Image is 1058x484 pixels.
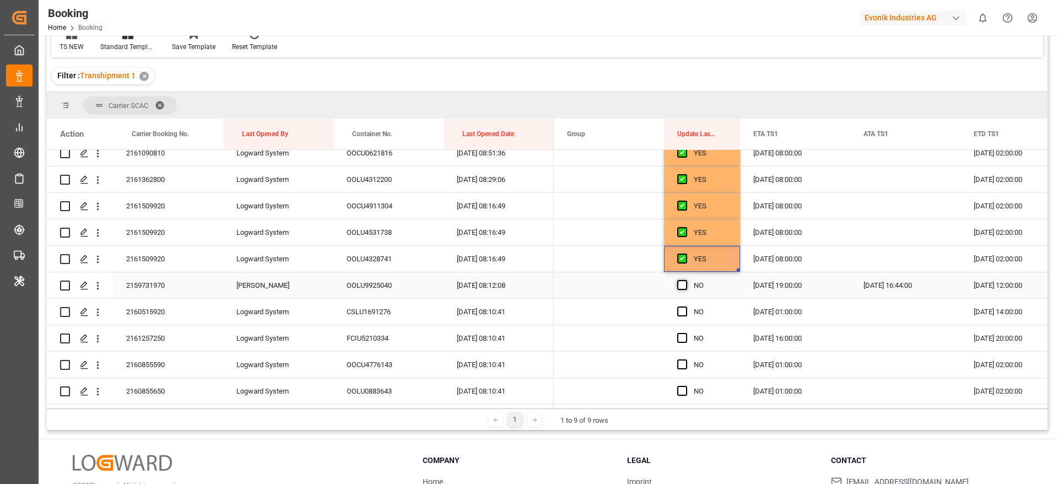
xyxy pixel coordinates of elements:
[694,141,727,166] div: YES
[113,140,223,166] div: 2161090810
[60,129,84,139] div: Action
[48,5,102,21] div: Booking
[223,193,333,219] div: Logward System
[740,246,850,272] div: [DATE] 08:00:00
[352,130,392,138] span: Container No.
[444,193,554,219] div: [DATE] 08:16:49
[863,130,888,138] span: ATA TS1
[333,166,444,192] div: OOLU4312200
[48,24,66,31] a: Home
[47,378,554,405] div: Press SPACE to select this row.
[444,219,554,245] div: [DATE] 08:16:49
[974,130,999,138] span: ETD TS1
[333,352,444,378] div: OOCU4776143
[753,130,778,138] span: ETA TS1
[113,325,223,351] div: 2161257250
[444,272,554,298] div: [DATE] 08:12:08
[740,219,850,245] div: [DATE] 08:00:00
[60,42,84,52] div: TS NEW
[444,299,554,325] div: [DATE] 08:10:41
[677,130,717,138] span: Update Last Opened By
[740,193,850,219] div: [DATE] 08:00:00
[970,6,995,30] button: show 0 new notifications
[47,352,554,378] div: Press SPACE to select this row.
[333,272,444,298] div: OOLU9925040
[47,166,554,193] div: Press SPACE to select this row.
[57,71,80,80] span: Filter :
[444,325,554,351] div: [DATE] 08:10:41
[860,7,970,28] button: Evonik Industries AG
[232,42,277,52] div: Reset Template
[113,219,223,245] div: 2161509920
[694,193,727,219] div: YES
[223,299,333,325] div: Logward System
[567,130,585,138] span: Group
[694,352,727,378] div: NO
[860,10,966,26] div: Evonik Industries AG
[333,193,444,219] div: OOCU4911304
[444,166,554,192] div: [DATE] 08:29:06
[73,455,172,471] img: Logward Logo
[113,378,223,404] div: 2160855650
[223,166,333,192] div: Logward System
[109,101,148,110] span: Carrier SCAC
[333,246,444,272] div: OOLU4328741
[850,272,960,298] div: [DATE] 16:44:00
[139,72,149,81] div: ✕
[444,246,554,272] div: [DATE] 08:16:49
[740,378,850,404] div: [DATE] 01:00:00
[333,378,444,404] div: OOLU0883643
[333,299,444,325] div: CSLU1691276
[223,378,333,404] div: Logward System
[223,272,333,298] div: [PERSON_NAME]
[113,166,223,192] div: 2161362800
[740,166,850,192] div: [DATE] 08:00:00
[508,413,522,427] div: 1
[740,325,850,351] div: [DATE] 16:00:00
[444,140,554,166] div: [DATE] 08:51:36
[223,246,333,272] div: Logward System
[831,455,1022,466] h3: Contact
[223,219,333,245] div: Logward System
[47,219,554,246] div: Press SPACE to select this row.
[333,219,444,245] div: OOLU4531738
[694,299,727,325] div: NO
[694,273,727,298] div: NO
[462,130,514,138] span: Last Opened Date
[47,193,554,219] div: Press SPACE to select this row.
[80,71,136,80] span: Transhipment 1
[740,272,850,298] div: [DATE] 19:00:00
[113,193,223,219] div: 2161509920
[995,6,1020,30] button: Help Center
[100,42,155,52] div: Standard Templates
[560,415,608,426] div: 1 to 9 of 9 rows
[694,220,727,245] div: YES
[242,130,288,138] span: Last Opened By
[694,167,727,192] div: YES
[223,352,333,378] div: Logward System
[47,325,554,352] div: Press SPACE to select this row.
[694,379,727,404] div: NO
[333,325,444,351] div: FCIU5210334
[423,455,613,466] h3: Company
[47,246,554,272] div: Press SPACE to select this row.
[223,140,333,166] div: Logward System
[740,352,850,378] div: [DATE] 01:00:00
[47,140,554,166] div: Press SPACE to select this row.
[740,140,850,166] div: [DATE] 08:00:00
[113,246,223,272] div: 2161509920
[627,455,818,466] h3: Legal
[223,325,333,351] div: Logward System
[113,272,223,298] div: 2159731970
[132,130,189,138] span: Carrier Booking No.
[113,352,223,378] div: 2160855590
[694,246,727,272] div: YES
[113,299,223,325] div: 2160515920
[47,299,554,325] div: Press SPACE to select this row.
[47,272,554,299] div: Press SPACE to select this row.
[694,326,727,351] div: NO
[333,140,444,166] div: OOCU0621816
[444,378,554,404] div: [DATE] 08:10:41
[444,352,554,378] div: [DATE] 08:10:41
[172,42,215,52] div: Save Template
